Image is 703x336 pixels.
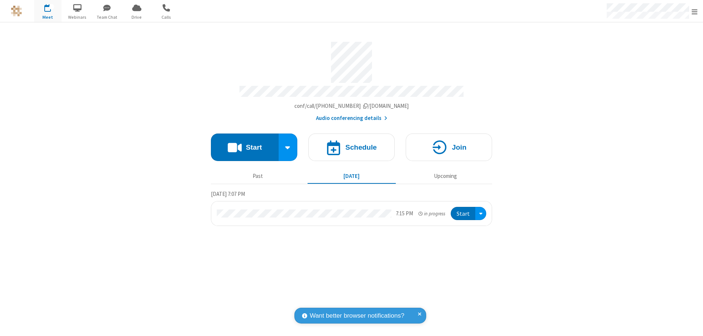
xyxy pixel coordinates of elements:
[452,144,466,151] h4: Join
[34,14,62,21] span: Meet
[211,36,492,123] section: Account details
[214,169,302,183] button: Past
[401,169,490,183] button: Upcoming
[308,134,395,161] button: Schedule
[211,134,279,161] button: Start
[11,6,22,17] img: QA Selenium DO NOT DELETE OR CHANGE
[396,209,413,218] div: 7:15 PM
[345,144,377,151] h4: Schedule
[419,210,445,217] em: in progress
[451,207,475,220] button: Start
[294,102,409,109] span: Copy my meeting room link
[685,317,698,331] iframe: Chat
[475,207,486,220] div: Open menu
[123,14,150,21] span: Drive
[93,14,121,21] span: Team Chat
[64,14,91,21] span: Webinars
[308,169,396,183] button: [DATE]
[49,4,54,10] div: 1
[211,190,245,197] span: [DATE] 7:07 PM
[153,14,180,21] span: Calls
[246,144,262,151] h4: Start
[406,134,492,161] button: Join
[211,190,492,226] section: Today's Meetings
[310,311,404,321] span: Want better browser notifications?
[294,102,409,110] button: Copy my meeting room linkCopy my meeting room link
[279,134,298,161] div: Start conference options
[316,114,387,123] button: Audio conferencing details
